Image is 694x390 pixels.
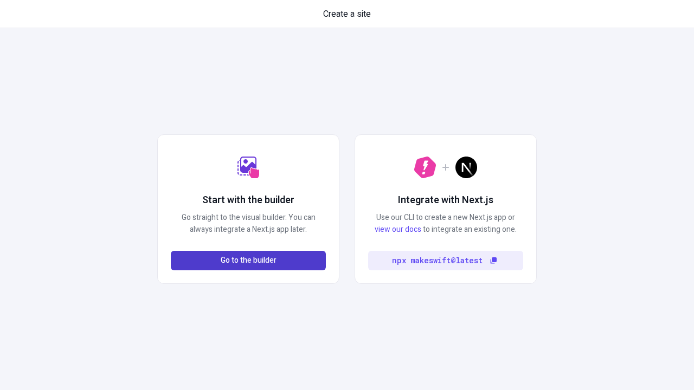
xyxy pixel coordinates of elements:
h2: Integrate with Next.js [398,193,493,207]
p: Use our CLI to create a new Next.js app or to integrate an existing one. [368,212,523,236]
a: view our docs [375,224,421,235]
button: Go to the builder [171,251,326,270]
h2: Start with the builder [202,193,294,207]
span: Go to the builder [221,255,277,266]
p: Go straight to the visual builder. You can always integrate a Next.js app later. [171,212,326,236]
span: Create a site [323,8,371,21]
code: npx makeswift@latest [392,255,483,266]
